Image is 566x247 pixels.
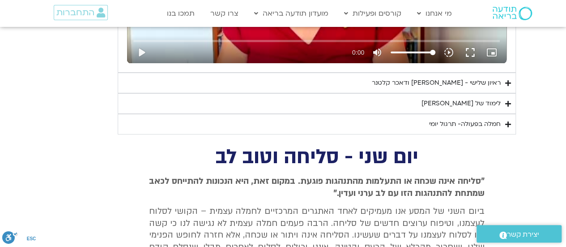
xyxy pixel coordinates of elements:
[118,93,516,114] summary: לימוד של [PERSON_NAME]
[56,8,94,17] span: התחברות
[54,5,108,20] a: התחברות
[507,229,539,241] span: יצירת קשר
[250,5,333,22] a: מועדון תודעה בריאה
[493,7,532,20] img: תודעה בריאה
[413,5,456,22] a: מי אנחנו
[149,175,485,199] span: "סליחה אינה שכחה או התעלמות מהתנהגות פוגעת. במקום זאת, היא הנכונות להתייחס לכאב שמתחת להתנהגות הז...
[372,78,501,88] div: ראיון שלישי - [PERSON_NAME] ודאכר קלטנר
[429,119,501,130] div: חמלה בפעולה- תרגול יומי
[149,148,485,166] h2: יום שני - סליחה וטוב לב
[118,114,516,134] summary: חמלה בפעולה- תרגול יומי
[340,5,406,22] a: קורסים ופעילות
[118,73,516,93] summary: ראיון שלישי - [PERSON_NAME] ודאכר קלטנר
[477,225,562,243] a: יצירת קשר
[206,5,243,22] a: צרו קשר
[162,5,199,22] a: תמכו בנו
[421,98,501,109] div: לימוד של [PERSON_NAME]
